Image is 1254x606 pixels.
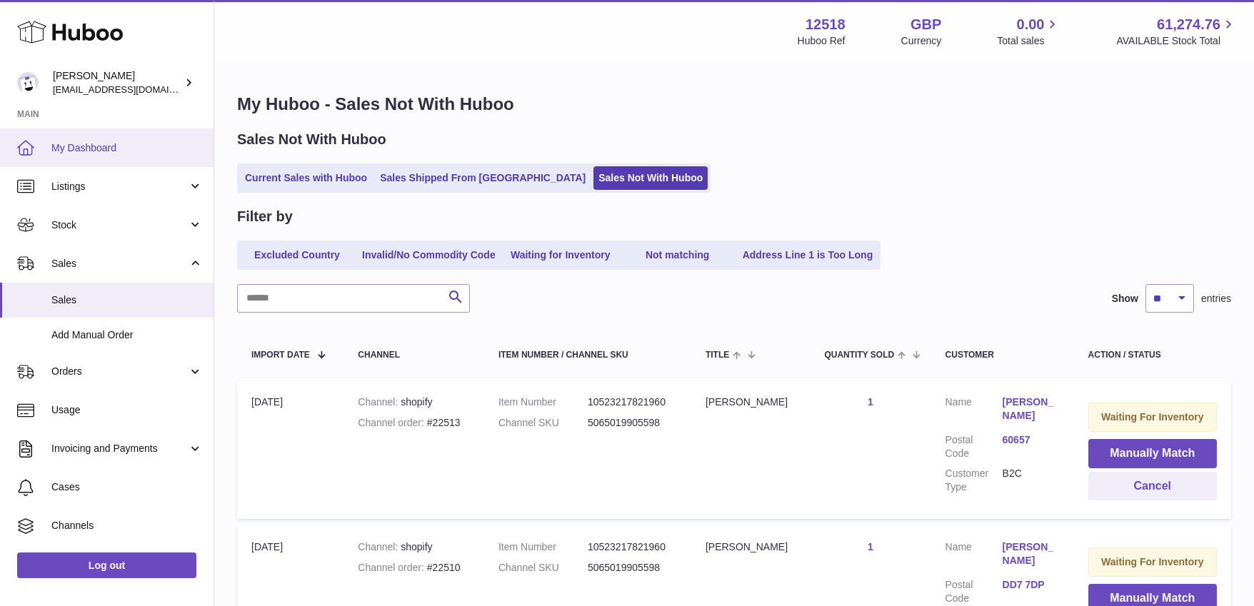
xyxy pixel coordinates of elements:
dd: 5065019905598 [588,416,677,430]
dt: Postal Code [945,578,1003,605]
span: Usage [51,403,203,417]
span: Orders [51,365,188,378]
span: Sales [51,293,203,307]
span: Total sales [997,34,1060,48]
div: [PERSON_NAME] [706,395,796,409]
span: Listings [51,180,188,193]
div: shopify [358,395,470,409]
dt: Item Number [498,540,588,554]
strong: Channel [358,396,401,408]
a: [PERSON_NAME] [1003,395,1060,423]
div: Channel [358,350,470,360]
span: Invoicing and Payments [51,442,188,455]
a: Waiting for Inventory [503,243,618,267]
strong: Channel order [358,562,427,573]
dd: B2C [1003,467,1060,494]
div: [PERSON_NAME] [53,69,181,96]
a: 60657 [1003,433,1060,447]
dt: Channel SKU [498,416,588,430]
span: Import date [251,350,310,360]
a: 1 [868,396,873,408]
div: #22513 [358,416,470,430]
img: caitlin@fancylamp.co [17,72,39,94]
dt: Channel SKU [498,561,588,575]
span: Channels [51,519,203,532]
dt: Name [945,540,1003,571]
span: 61,274.76 [1157,15,1220,34]
strong: 12518 [806,15,846,34]
a: Invalid/No Commodity Code [357,243,501,267]
a: [PERSON_NAME] [1003,540,1060,567]
dd: 5065019905598 [588,561,677,575]
a: Excluded Country [240,243,354,267]
label: Show [1112,292,1138,305]
button: Cancel [1088,472,1217,501]
span: Add Manual Order [51,328,203,342]
div: Huboo Ref [798,34,846,48]
span: entries [1201,292,1231,305]
span: AVAILABLE Stock Total [1116,34,1237,48]
span: My Dashboard [51,141,203,155]
span: [EMAIL_ADDRESS][DOMAIN_NAME] [53,84,210,95]
a: 0.00 Total sales [997,15,1060,48]
a: 61,274.76 AVAILABLE Stock Total [1116,15,1237,48]
a: 1 [868,541,873,552]
dd: 10523217821960 [588,395,677,409]
dt: Item Number [498,395,588,409]
strong: GBP [911,15,941,34]
dt: Name [945,395,1003,426]
a: Sales Shipped From [GEOGRAPHIC_DATA] [375,166,591,190]
div: shopify [358,540,470,554]
span: Cases [51,480,203,494]
div: Item Number / Channel SKU [498,350,677,360]
a: Current Sales with Huboo [240,166,372,190]
div: #22510 [358,561,470,575]
td: [DATE] [237,381,343,519]
a: Address Line 1 is Too Long [738,243,878,267]
h2: Sales Not With Huboo [237,130,386,149]
div: Currency [901,34,942,48]
span: Stock [51,218,188,232]
span: 0.00 [1017,15,1045,34]
a: Sales Not With Huboo [593,166,708,190]
h2: Filter by [237,207,293,226]
div: Customer [945,350,1060,360]
strong: Channel [358,541,401,552]
span: Quantity Sold [824,350,894,360]
strong: Channel order [358,417,427,428]
span: Title [706,350,729,360]
dt: Customer Type [945,467,1003,494]
dt: Postal Code [945,433,1003,460]
strong: Waiting For Inventory [1101,411,1203,423]
a: Log out [17,552,196,578]
h1: My Huboo - Sales Not With Huboo [237,93,1231,116]
strong: Waiting For Inventory [1101,556,1203,567]
div: [PERSON_NAME] [706,540,796,554]
a: Not matching [621,243,735,267]
a: DD7 7DP [1003,578,1060,592]
div: Action / Status [1088,350,1217,360]
span: Sales [51,257,188,271]
button: Manually Match [1088,439,1217,468]
dd: 10523217821960 [588,540,677,554]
